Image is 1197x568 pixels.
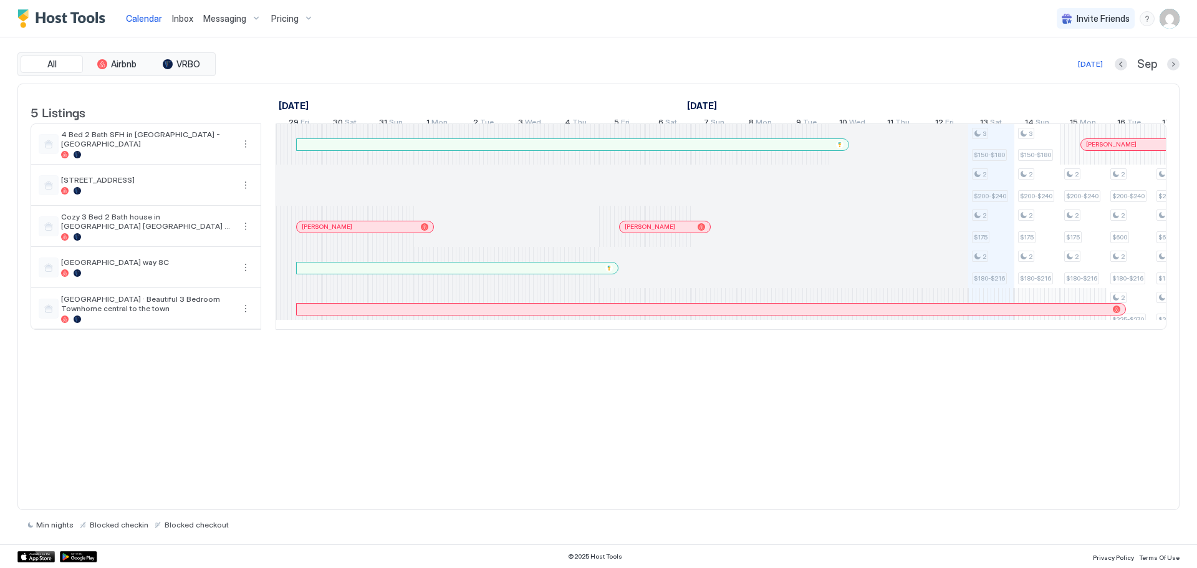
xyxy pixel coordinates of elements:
a: September 13, 2025 [977,115,1005,133]
a: August 30, 2025 [330,115,360,133]
span: Blocked checkout [165,520,229,529]
div: menu [238,178,253,193]
a: Host Tools Logo [17,9,111,28]
a: August 29, 2025 [276,97,312,115]
button: All [21,55,83,73]
span: 11 [887,117,893,130]
span: Inbox [172,13,193,24]
span: [PERSON_NAME] [625,223,675,231]
span: Privacy Policy [1093,554,1134,561]
div: User profile [1160,9,1180,29]
span: 2 [983,170,986,178]
a: App Store [17,551,55,562]
span: 17 [1162,117,1170,130]
span: $150-$180 [974,151,1005,159]
span: 30 [333,117,343,130]
span: Sun [389,117,403,130]
span: Mon [1080,117,1096,130]
div: menu [1140,11,1155,26]
span: Sat [990,117,1002,130]
button: Previous month [1115,58,1127,70]
span: $600 [1158,233,1173,241]
a: Calendar [126,12,162,25]
span: Cozy 3 Bed 2 Bath house in [GEOGRAPHIC_DATA] [GEOGRAPHIC_DATA] 6 [PERSON_NAME] [61,212,233,231]
span: 2 [983,211,986,219]
span: 2 [1029,170,1032,178]
span: 2 [1075,211,1079,219]
span: 2 [1075,253,1079,261]
span: $200-$240 [974,192,1006,200]
div: [DATE] [1078,59,1103,70]
span: 7 [704,117,709,130]
span: $180-$216 [974,274,1005,282]
span: $180-$216 [1158,274,1190,282]
a: September 4, 2025 [562,115,590,133]
div: menu [238,219,253,234]
span: 2 [1121,170,1125,178]
a: September 12, 2025 [932,115,957,133]
span: Tue [1127,117,1141,130]
span: Calendar [126,13,162,24]
span: VRBO [176,59,200,70]
span: Tue [803,117,817,130]
span: 2 [473,117,478,130]
span: © 2025 Host Tools [568,552,622,561]
span: [GEOGRAPHIC_DATA] way 8C [61,258,233,267]
a: September 1, 2025 [684,97,720,115]
a: Terms Of Use [1139,550,1180,563]
a: September 9, 2025 [793,115,820,133]
span: $175 [974,233,988,241]
span: 6 [658,117,663,130]
span: 16 [1117,117,1125,130]
div: menu [238,137,253,152]
div: menu [238,301,253,316]
span: 2 [1121,294,1125,302]
span: 1 [426,117,430,130]
a: September 2, 2025 [470,115,497,133]
span: 2 [1029,253,1032,261]
span: $225-$270 [1158,315,1190,324]
span: Fri [945,117,954,130]
span: 5 Listings [31,102,85,121]
span: $200-$240 [1112,192,1145,200]
button: More options [238,137,253,152]
span: Airbnb [111,59,137,70]
span: 2 [1121,253,1125,261]
span: [PERSON_NAME] [302,223,352,231]
a: September 16, 2025 [1114,115,1144,133]
a: September 17, 2025 [1159,115,1191,133]
span: All [47,59,57,70]
div: tab-group [17,52,216,76]
span: $150-$180 [1020,151,1051,159]
a: September 6, 2025 [655,115,680,133]
span: 15 [1070,117,1078,130]
span: Wed [525,117,541,130]
span: 2 [983,253,986,261]
span: Fri [300,117,309,130]
button: More options [238,260,253,275]
span: $175 [1066,233,1080,241]
span: 4 Bed 2 Bath SFH in [GEOGRAPHIC_DATA] - [GEOGRAPHIC_DATA] [61,130,233,148]
span: Pricing [271,13,299,24]
button: More options [238,301,253,316]
button: VRBO [150,55,213,73]
a: September 1, 2025 [423,115,451,133]
span: 2 [1029,211,1032,219]
span: 3 [983,130,986,138]
button: Next month [1167,58,1180,70]
span: $180-$216 [1066,274,1097,282]
button: More options [238,219,253,234]
a: Google Play Store [60,551,97,562]
a: September 15, 2025 [1067,115,1099,133]
span: Sun [1036,117,1049,130]
span: Sep [1137,57,1157,72]
span: [STREET_ADDRESS] [61,175,233,185]
a: Privacy Policy [1093,550,1134,563]
span: Fri [621,117,630,130]
span: $175 [1020,233,1034,241]
span: $225-$270 [1112,315,1144,324]
span: 14 [1025,117,1034,130]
